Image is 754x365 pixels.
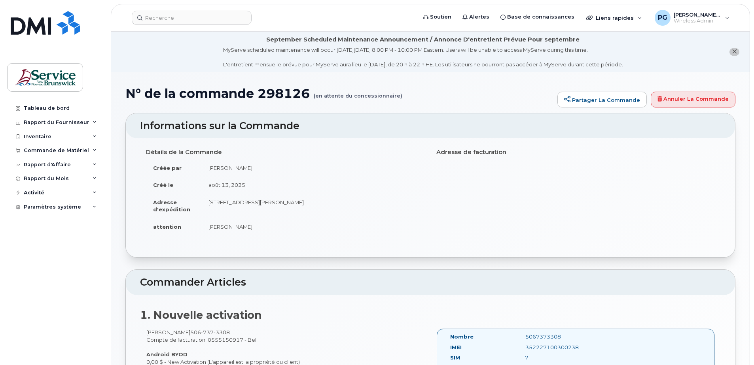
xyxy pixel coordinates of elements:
[314,87,402,99] small: (en attente du concessionnaire)
[153,165,182,171] strong: Créée par
[651,92,735,107] a: Annuler la commande
[450,333,474,341] label: Nombre
[266,36,580,44] div: September Scheduled Maintenance Announcement / Annonce D'entretient Prévue Pour septembre
[201,176,424,194] td: août 13, 2025
[519,354,625,361] div: ?
[223,46,623,68] div: MyServe scheduled maintenance will occur [DATE][DATE] 8:00 PM - 10:00 PM Eastern. Users will be u...
[201,159,424,177] td: [PERSON_NAME]
[153,224,181,230] strong: attention
[450,344,462,351] label: IMEI
[450,354,460,361] label: SIM
[436,149,715,156] h4: Adresse de facturation
[214,329,230,335] span: 3308
[519,344,625,351] div: 352227100300238
[557,92,647,107] a: Partager la commande
[140,120,721,132] h2: Informations sur la Commande
[201,194,424,218] td: [STREET_ADDRESS][PERSON_NAME]
[146,351,188,357] strong: Android BYOD
[153,199,190,213] strong: Adresse d'expédition
[190,329,230,335] span: 506
[153,182,173,188] strong: Créé le
[519,333,625,341] div: 5067373308
[201,218,424,235] td: [PERSON_NAME]
[729,48,739,56] button: close notification
[140,277,721,288] h2: Commander Articles
[201,329,214,335] span: 737
[140,309,262,322] strong: 1. Nouvelle activation
[125,87,553,100] h1: N° de la commande 298126
[146,149,424,156] h4: Détails de la Commande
